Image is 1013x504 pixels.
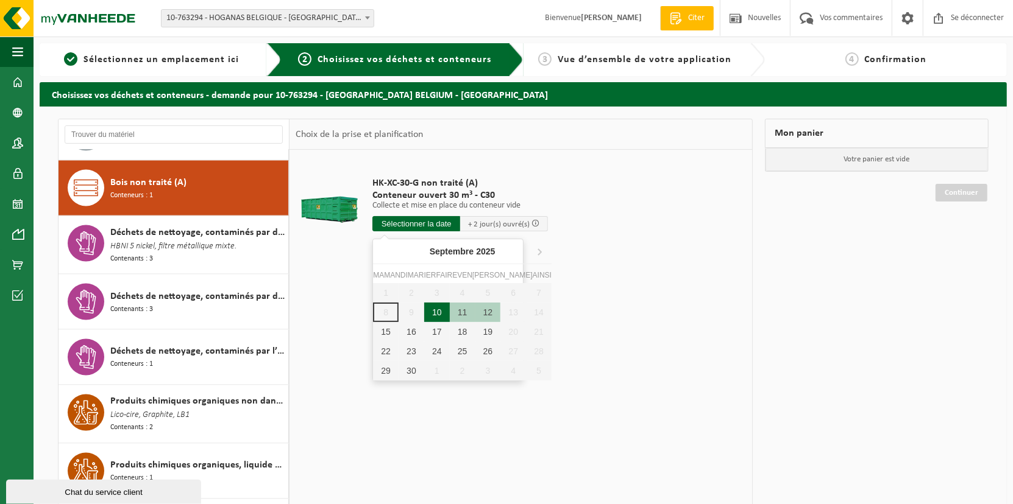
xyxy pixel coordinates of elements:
[475,322,501,341] div: 19
[290,119,429,150] div: Choix de la prise et planification
[845,52,859,66] span: 4
[65,125,283,144] input: Trouver du matériel
[110,409,190,422] span: Lico-cire, Graphite, LB1
[457,269,472,281] div: Ven
[475,361,501,380] div: 3
[64,52,77,66] span: 1
[424,361,450,380] div: 1
[298,52,311,66] span: 2
[110,190,153,201] span: Conteneurs : 1
[408,269,436,281] div: Marier
[110,422,153,434] span: Contenants : 2
[533,269,552,281] div: ainsi
[110,240,236,253] span: HBNI 5 nickel, filtre métallique mixte.
[430,247,474,256] font: Septembre
[161,9,374,27] span: 10-763294 - HOGANAS BELGIUM - ATH
[450,322,475,341] div: 18
[162,10,374,27] span: 10-763294 - HOGANAS BELGIUM - ATH
[581,13,642,23] strong: [PERSON_NAME]
[372,177,548,189] span: HK-XC-30-G non traité (A)
[318,55,491,65] span: Choisissez vos déchets et conteneurs
[399,322,424,341] div: 16
[685,12,708,24] span: Citer
[110,394,285,409] span: Produits chimiques organiques non dangereux, liquides dans de petits emballages
[936,184,987,201] a: Continuer
[545,13,642,23] font: Bienvenue
[472,269,533,281] div: [PERSON_NAME]
[450,341,475,361] div: 25
[59,444,289,499] button: Produits chimiques organiques, liquide dangereux dans de petits contenants Conteneurs : 1
[450,361,475,380] div: 2
[110,458,285,473] span: Produits chimiques organiques, liquide dangereux dans de petits contenants
[373,322,399,341] div: 15
[865,55,927,65] span: Confirmation
[59,385,289,444] button: Produits chimiques organiques non dangereux, liquides dans de petits emballages Lico-cire, Graphi...
[538,52,552,66] span: 3
[476,247,495,256] i: 2025
[765,119,989,148] div: Mon panier
[424,341,450,361] div: 24
[373,341,399,361] div: 22
[373,269,400,281] div: maman
[400,269,408,281] div: Di
[40,82,1007,106] h2: Choisissez vos déchets et conteneurs - demande pour 10-763294 - [GEOGRAPHIC_DATA] BELGIUM - [GEOG...
[468,220,530,228] span: + 2 jour(s) ouvré(s)
[110,175,187,190] span: Bois non traité (A)
[660,6,714,30] a: Citer
[399,341,424,361] div: 23
[372,201,548,210] p: Collecte et mise en place du conteneur vide
[84,55,239,65] span: Sélectionnez un emplacement ici
[558,55,731,65] span: Vue d’ensemble de votre application
[110,225,285,240] span: Déchets de nettoyage, contaminés par des métaux lourds
[110,253,153,265] span: Contenants : 3
[110,289,285,304] span: Déchets de nettoyage, contaminés par divers déchets dangereux
[59,216,289,275] button: Déchets de nettoyage, contaminés par des métaux lourds HBNI 5 nickel, filtre métallique mixte. Co...
[110,473,153,485] span: Conteneurs : 1
[373,361,399,380] div: 29
[475,303,501,322] div: 12
[6,477,204,504] iframe: chat widget
[59,161,289,216] button: Bois non traité (A) Conteneurs : 1
[59,330,289,385] button: Déchets de nettoyage, contaminés par l’huile Conteneurs : 1
[475,341,501,361] div: 26
[110,304,153,315] span: Contenants : 3
[110,359,153,371] span: Conteneurs : 1
[59,275,289,330] button: Déchets de nettoyage, contaminés par divers déchets dangereux Contenants : 3
[110,345,285,359] span: Déchets de nettoyage, contaminés par l’huile
[46,52,257,67] a: 1Sélectionnez un emplacement ici
[424,322,450,341] div: 17
[766,148,988,171] p: Votre panier est vide
[436,269,458,281] div: Faire
[399,361,424,380] div: 30
[450,303,475,322] div: 11
[372,189,548,201] span: Conteneur ouvert 30 m³ - C30
[424,303,450,322] div: 10
[372,216,460,231] input: Sélectionner la date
